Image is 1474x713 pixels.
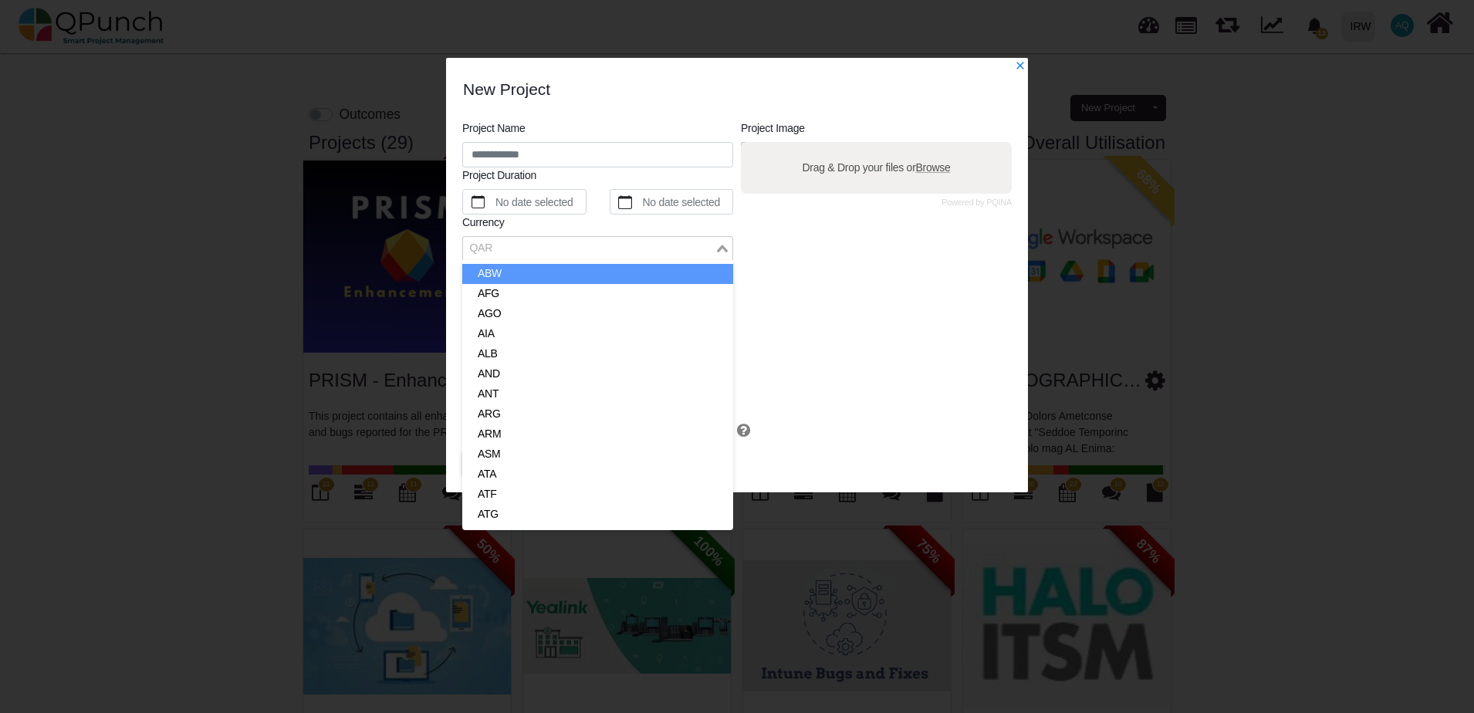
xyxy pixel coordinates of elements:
[462,324,733,344] li: AIA
[462,236,733,261] div: Search for option
[462,404,733,424] li: ARG
[462,344,733,364] li: ALB
[916,161,951,174] span: Browse
[737,426,750,438] a: Help
[462,465,733,485] li: ATA
[741,120,805,137] label: Project Image
[462,364,733,384] li: AND
[462,284,733,304] li: AFG
[640,190,732,215] label: No date selected
[796,154,955,181] label: Drag & Drop your files or
[463,79,919,99] h4: New Project
[618,195,632,209] svg: calendar
[1015,59,1026,72] a: x
[462,384,733,404] li: ANT
[462,525,733,545] li: AUS
[462,120,525,137] label: Project Name
[463,190,493,214] button: calendar
[462,167,536,184] label: Project Duration
[610,190,641,214] button: calendar
[462,444,733,465] li: ASM
[462,485,733,505] li: ATF
[462,424,733,444] li: ARM
[462,505,733,525] li: ATG
[472,195,485,209] svg: calendar
[462,215,505,231] label: Currency
[462,304,733,324] li: AGO
[1015,60,1026,71] svg: x
[462,264,733,284] li: ABW
[942,199,1012,206] a: Powered by PQINA
[493,190,586,215] label: No date selected
[465,240,713,257] input: Search for option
